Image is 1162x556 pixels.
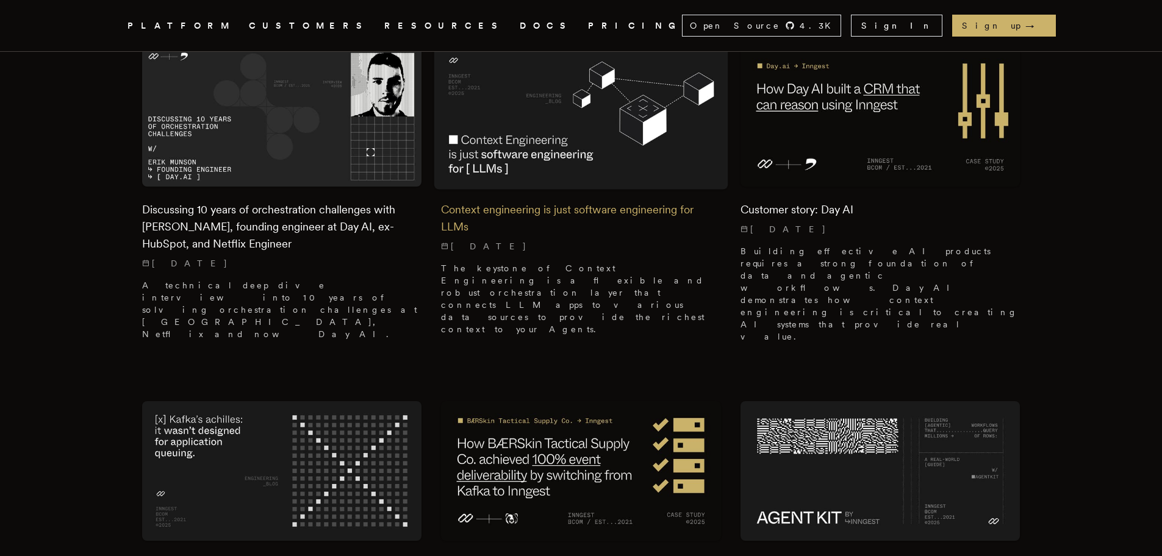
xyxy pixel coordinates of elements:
p: A technical deep dive interview into 10 years of solving orchestration challenges at [GEOGRAPHIC_... [142,279,422,340]
button: RESOURCES [384,18,505,34]
a: CUSTOMERS [249,18,370,34]
a: Sign In [851,15,942,37]
p: [DATE] [142,257,422,269]
p: [DATE] [741,223,1020,235]
p: Building effective AI products requires a strong foundation of data and agentic workflows. Day AI... [741,245,1020,343]
img: Featured image for Customer story: BÆRSkin Tactical Supply Co. blog post [441,401,721,541]
button: PLATFORM [127,18,234,34]
h2: Context engineering is just software engineering for LLMs [441,201,721,235]
p: The keystone of Context Engineering is a flexible and robust orchestration layer that connects LL... [441,262,721,335]
h2: Customer story: Day AI [741,201,1020,218]
a: Featured image for Discussing 10 years of orchestration challenges with Erik Munson, founding eng... [142,46,422,349]
a: DOCS [520,18,573,34]
a: PRICING [588,18,682,34]
img: Featured image for Kafka's Achilles, it wasn't designed for application queuing blog post [142,401,422,541]
img: Featured image for Customer story: Day AI blog post [741,46,1020,186]
a: Sign up [952,15,1056,37]
p: [DATE] [441,240,721,252]
img: Featured image for Building Agentic Workflows That Query Millions of Rows: A Real-World Guide wit... [741,401,1020,541]
span: → [1025,20,1046,32]
a: Featured image for Context engineering is just software engineering for LLMs blog postContext eng... [441,46,721,344]
a: Featured image for Customer story: Day AI blog postCustomer story: Day AI[DATE] Building effectiv... [741,46,1020,352]
img: Featured image for Context engineering is just software engineering for LLMs blog post [434,43,728,190]
span: Open Source [690,20,780,32]
span: 4.3 K [800,20,838,32]
img: Featured image for Discussing 10 years of orchestration challenges with Erik Munson, founding eng... [142,46,422,186]
h2: Discussing 10 years of orchestration challenges with [PERSON_NAME], founding engineer at Day AI, ... [142,201,422,252]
